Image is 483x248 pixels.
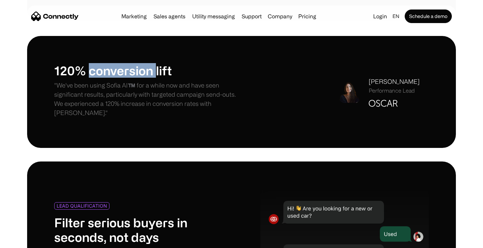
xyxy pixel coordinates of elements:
a: Support [239,14,264,19]
h1: Filter serious buyers in seconds, not days [54,215,242,244]
p: "We've been using Sofia AI™️ for a while now and have seen significant results, particularly with... [54,81,242,117]
a: Login [370,12,390,21]
a: home [31,11,79,21]
aside: Language selected: English [7,235,41,246]
a: Marketing [119,14,149,19]
a: Schedule a demo [405,9,452,23]
ul: Language list [14,236,41,246]
div: [PERSON_NAME] [369,77,420,86]
div: LEAD QUALIFICATION [57,203,107,208]
div: en [393,12,399,21]
a: Pricing [296,14,319,19]
div: Performance Lead [369,88,420,94]
div: Company [266,12,294,21]
div: en [390,12,403,21]
a: Utility messaging [189,14,238,19]
h1: 120% conversion lift [54,63,242,78]
div: Company [268,12,292,21]
a: Sales agents [151,14,188,19]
